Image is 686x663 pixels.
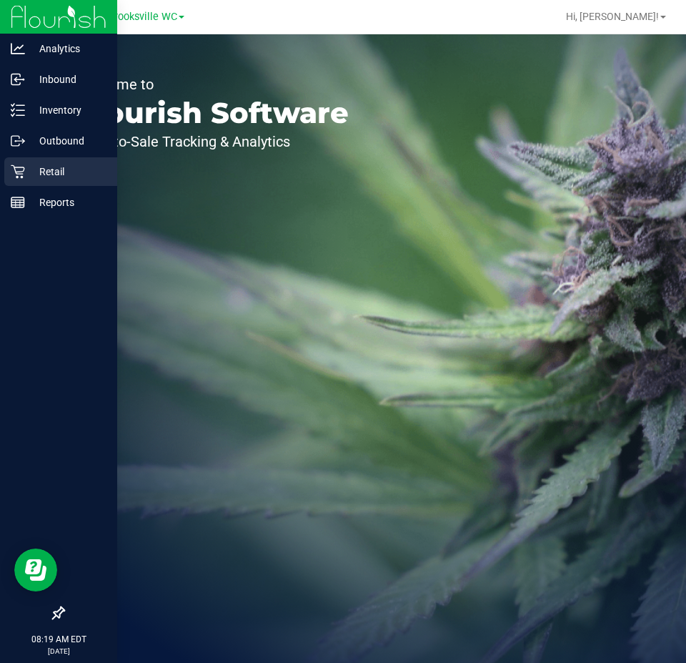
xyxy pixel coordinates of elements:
[6,633,111,646] p: 08:19 AM EDT
[77,134,349,149] p: Seed-to-Sale Tracking & Analytics
[25,102,111,119] p: Inventory
[566,11,659,22] span: Hi, [PERSON_NAME]!
[11,164,25,179] inline-svg: Retail
[108,11,177,23] span: Brooksville WC
[11,103,25,117] inline-svg: Inventory
[11,134,25,148] inline-svg: Outbound
[25,40,111,57] p: Analytics
[25,163,111,180] p: Retail
[25,194,111,211] p: Reports
[25,71,111,88] p: Inbound
[14,549,57,591] iframe: Resource center
[6,646,111,657] p: [DATE]
[25,132,111,149] p: Outbound
[77,99,349,127] p: Flourish Software
[11,41,25,56] inline-svg: Analytics
[11,72,25,87] inline-svg: Inbound
[11,195,25,210] inline-svg: Reports
[77,77,349,92] p: Welcome to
